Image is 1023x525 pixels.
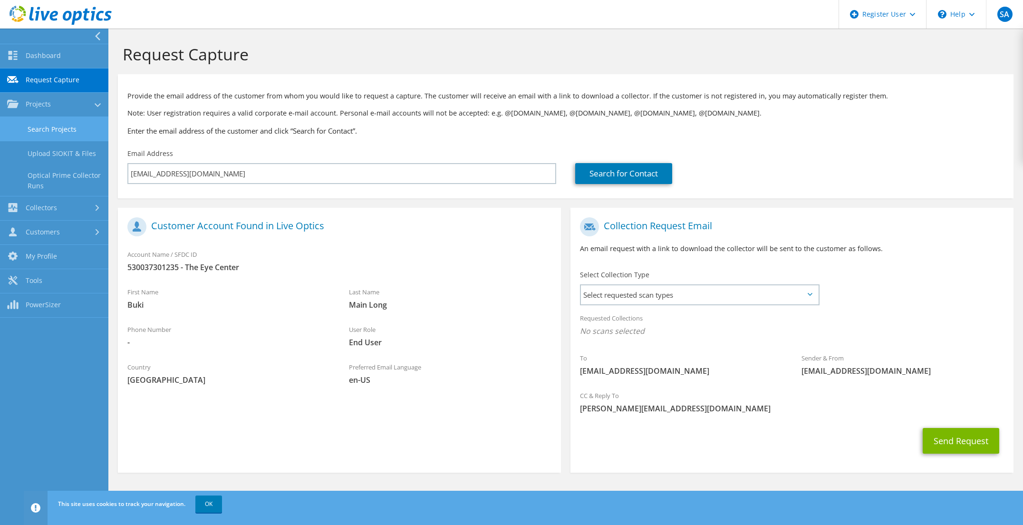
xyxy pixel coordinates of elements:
[581,285,818,304] span: Select requested scan types
[127,91,1004,101] p: Provide the email address of the customer from whom you would like to request a capture. The cust...
[792,348,1013,381] div: Sender & From
[997,7,1013,22] span: SA
[570,348,792,381] div: To
[570,386,1013,418] div: CC & Reply To
[123,44,1004,64] h1: Request Capture
[349,375,551,385] span: en-US
[118,282,339,315] div: First Name
[580,270,649,280] label: Select Collection Type
[195,496,222,513] a: OK
[127,217,547,236] h1: Customer Account Found in Live Optics
[801,366,1004,376] span: [EMAIL_ADDRESS][DOMAIN_NAME]
[118,357,339,390] div: Country
[570,308,1013,343] div: Requested Collections
[127,126,1004,136] h3: Enter the email address of the customer and click “Search for Contact”.
[580,217,999,236] h1: Collection Request Email
[580,403,1004,414] span: [PERSON_NAME][EMAIL_ADDRESS][DOMAIN_NAME]
[923,428,999,454] button: Send Request
[58,500,185,508] span: This site uses cookies to track your navigation.
[580,326,1004,336] span: No scans selected
[339,282,561,315] div: Last Name
[127,108,1004,118] p: Note: User registration requires a valid corporate e-mail account. Personal e-mail accounts will ...
[127,300,330,310] span: Buki
[339,320,561,352] div: User Role
[127,337,330,348] span: -
[118,320,339,352] div: Phone Number
[938,10,946,19] svg: \n
[127,375,330,385] span: [GEOGRAPHIC_DATA]
[339,357,561,390] div: Preferred Email Language
[575,163,672,184] a: Search for Contact
[118,244,561,277] div: Account Name / SFDC ID
[349,300,551,310] span: Main Long
[349,337,551,348] span: End User
[127,149,173,158] label: Email Address
[127,262,551,272] span: 530037301235 - The Eye Center
[580,366,782,376] span: [EMAIL_ADDRESS][DOMAIN_NAME]
[580,243,1004,254] p: An email request with a link to download the collector will be sent to the customer as follows.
